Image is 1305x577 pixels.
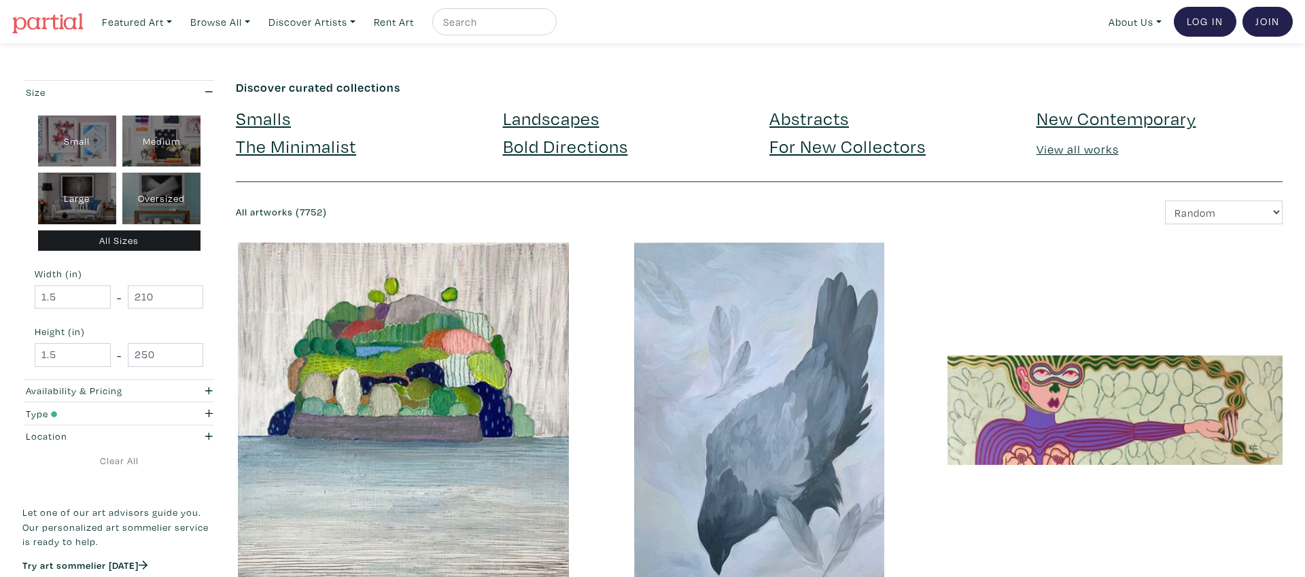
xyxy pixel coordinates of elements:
input: Search [442,14,544,31]
div: Location [26,429,161,444]
button: Size [22,81,215,103]
a: New Contemporary [1037,106,1196,130]
p: Let one of our art advisors guide you. Our personalized art sommelier service is ready to help. [22,505,215,549]
button: Availability & Pricing [22,380,215,402]
div: Oversized [122,173,201,224]
div: Size [26,85,161,100]
a: Discover Artists [262,8,362,36]
a: Abstracts [769,106,849,130]
small: Height (in) [35,327,203,336]
h6: All artworks (7752) [236,207,749,218]
a: Clear All [22,453,215,468]
a: Bold Directions [503,134,628,158]
span: - [117,346,122,364]
button: Location [22,425,215,448]
div: Availability & Pricing [26,383,161,398]
h6: Discover curated collections [236,80,1283,95]
a: Smalls [236,106,291,130]
div: Medium [122,116,201,167]
a: About Us [1102,8,1168,36]
a: Landscapes [503,106,599,130]
a: Rent Art [368,8,420,36]
a: Featured Art [96,8,178,36]
div: Type [26,406,161,421]
div: All Sizes [38,230,201,251]
div: Small [38,116,116,167]
a: Browse All [184,8,256,36]
a: View all works [1037,141,1119,157]
a: For New Collectors [769,134,926,158]
span: - [117,288,122,307]
a: Join [1242,7,1293,37]
a: Try art sommelier [DATE] [22,559,147,572]
a: The Minimalist [236,134,356,158]
small: Width (in) [35,269,203,279]
div: Large [38,173,116,224]
a: Log In [1174,7,1236,37]
button: Type [22,402,215,425]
